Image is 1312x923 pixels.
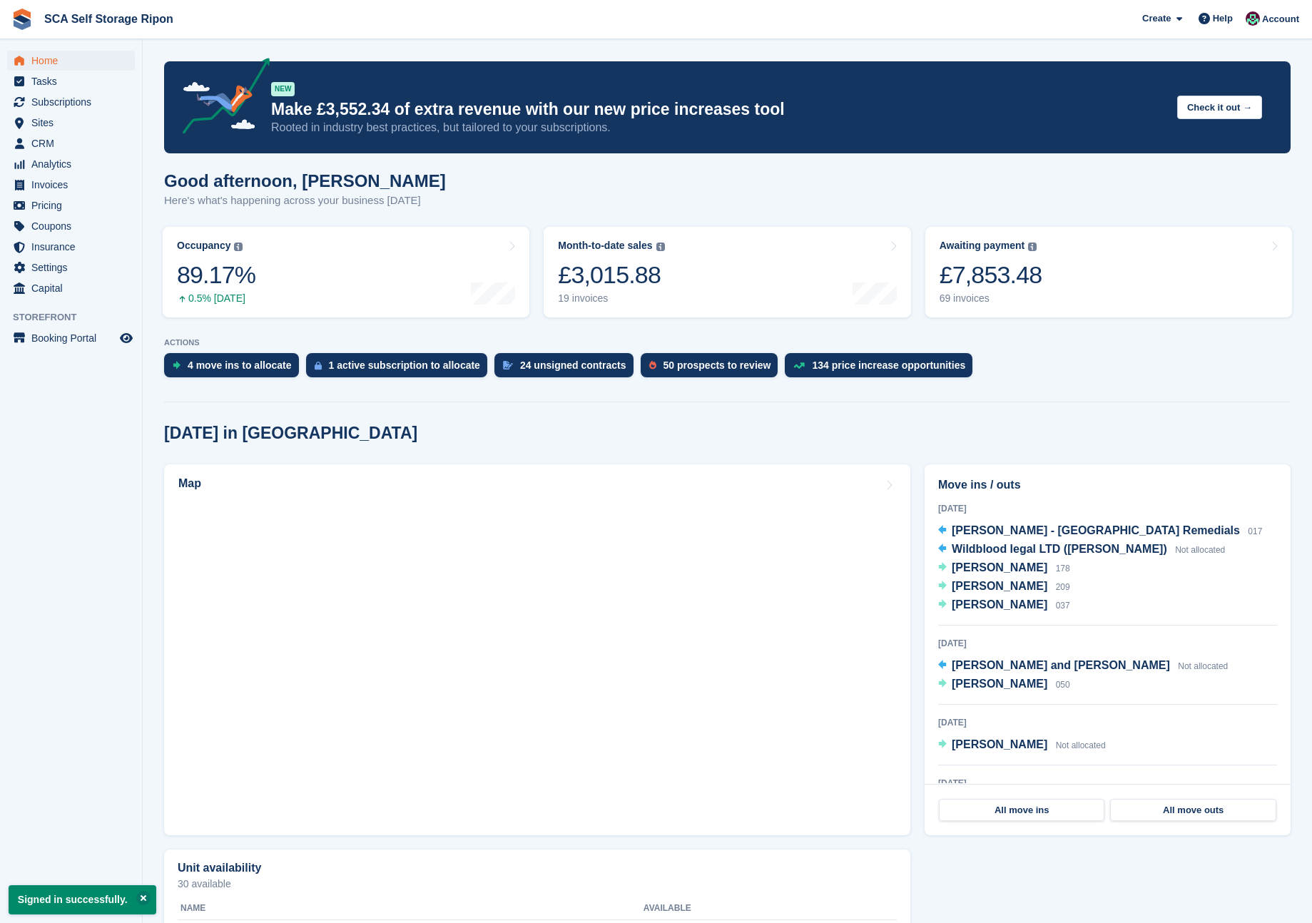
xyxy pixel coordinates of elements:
a: All move outs [1110,799,1276,822]
div: [DATE] [938,716,1277,729]
a: 50 prospects to review [641,353,785,384]
span: Account [1262,12,1299,26]
span: 209 [1056,582,1070,592]
a: menu [7,257,135,277]
a: All move ins [939,799,1104,822]
button: Check it out → [1177,96,1262,119]
img: Sam Chapman [1246,11,1260,26]
div: 4 move ins to allocate [188,359,292,371]
span: Not allocated [1178,661,1228,671]
div: 89.17% [177,260,255,290]
a: menu [7,133,135,153]
a: SCA Self Storage Ripon [39,7,179,31]
a: Map [164,464,910,835]
a: menu [7,195,135,215]
p: Signed in successfully. [9,885,156,914]
img: icon-info-grey-7440780725fd019a000dd9b08b2336e03edf1995a4989e88bcd33f0948082b44.svg [656,243,665,251]
span: Create [1142,11,1171,26]
div: 1 active subscription to allocate [329,359,480,371]
h2: [DATE] in [GEOGRAPHIC_DATA] [164,424,417,443]
span: Insurance [31,237,117,257]
a: menu [7,328,135,348]
span: 050 [1056,680,1070,690]
span: Coupons [31,216,117,236]
a: Month-to-date sales £3,015.88 19 invoices [544,227,910,317]
a: 24 unsigned contracts [494,353,641,384]
div: 24 unsigned contracts [520,359,626,371]
a: menu [7,216,135,236]
div: Awaiting payment [940,240,1025,252]
div: Occupancy [177,240,230,252]
div: 19 invoices [558,292,664,305]
div: £3,015.88 [558,260,664,290]
div: 50 prospects to review [663,359,771,371]
span: Settings [31,257,117,277]
a: menu [7,237,135,257]
p: ACTIONS [164,338,1291,347]
a: [PERSON_NAME] 209 [938,578,1070,596]
p: Here's what's happening across your business [DATE] [164,193,446,209]
span: Invoices [31,175,117,195]
img: price_increase_opportunities-93ffe204e8149a01c8c9dc8f82e8f89637d9d84a8eef4429ea346261dce0b2c0.svg [793,362,805,369]
h2: Move ins / outs [938,476,1277,494]
img: active_subscription_to_allocate_icon-d502201f5373d7db506a760aba3b589e785aa758c864c3986d89f69b8ff3... [315,361,322,370]
div: 0.5% [DATE] [177,292,255,305]
span: CRM [31,133,117,153]
div: 134 price increase opportunities [812,359,965,371]
span: Booking Portal [31,328,117,348]
a: 134 price increase opportunities [785,353,980,384]
div: 69 invoices [940,292,1042,305]
span: Help [1213,11,1233,26]
span: [PERSON_NAME] [952,738,1047,750]
div: [DATE] [938,502,1277,515]
img: icon-info-grey-7440780725fd019a000dd9b08b2336e03edf1995a4989e88bcd33f0948082b44.svg [234,243,243,251]
img: contract_signature_icon-13c848040528278c33f63329250d36e43548de30e8caae1d1a13099fd9432cc5.svg [503,361,513,369]
div: [DATE] [938,637,1277,650]
a: [PERSON_NAME] and [PERSON_NAME] Not allocated [938,657,1228,675]
span: Analytics [31,154,117,174]
span: [PERSON_NAME] - [GEOGRAPHIC_DATA] Remedials [952,524,1240,536]
a: menu [7,92,135,112]
a: menu [7,71,135,91]
span: Capital [31,278,117,298]
span: Subscriptions [31,92,117,112]
a: menu [7,175,135,195]
span: [PERSON_NAME] [952,561,1047,573]
h2: Unit availability [178,862,261,874]
span: Wildblood legal LTD ([PERSON_NAME]) [952,543,1167,555]
th: Available [644,897,799,920]
span: 037 [1056,601,1070,611]
div: [DATE] [938,777,1277,790]
img: stora-icon-8386f47178a22dfd0bd8f6a31ec36ba5ce8667c1dd55bd0f319d3a0aa187defe.svg [11,9,33,30]
a: Preview store [118,330,135,347]
div: Month-to-date sales [558,240,652,252]
a: Occupancy 89.17% 0.5% [DATE] [163,227,529,317]
span: [PERSON_NAME] [952,598,1047,611]
span: Home [31,51,117,71]
h2: Map [178,477,201,490]
a: [PERSON_NAME] 178 [938,559,1070,578]
img: price-adjustments-announcement-icon-8257ccfd72463d97f412b2fc003d46551f7dbcb40ab6d574587a9cd5c0d94... [171,58,270,139]
span: Not allocated [1056,740,1106,750]
span: [PERSON_NAME] [952,580,1047,592]
span: [PERSON_NAME] and [PERSON_NAME] [952,659,1170,671]
a: menu [7,51,135,71]
a: menu [7,278,135,298]
a: 1 active subscription to allocate [306,353,494,384]
h1: Good afternoon, [PERSON_NAME] [164,171,446,190]
span: Sites [31,113,117,133]
a: [PERSON_NAME] 050 [938,675,1070,694]
a: Awaiting payment £7,853.48 69 invoices [925,227,1292,317]
span: [PERSON_NAME] [952,678,1047,690]
th: Name [178,897,644,920]
img: prospect-51fa495bee0391a8d652442698ab0144808aea92771e9ea1ae160a38d050c398.svg [649,361,656,369]
span: 178 [1056,564,1070,573]
a: [PERSON_NAME] - [GEOGRAPHIC_DATA] Remedials 017 [938,522,1262,541]
p: Rooted in industry best practices, but tailored to your subscriptions. [271,120,1166,136]
p: 30 available [178,879,897,889]
a: Wildblood legal LTD ([PERSON_NAME]) Not allocated [938,541,1225,559]
p: Make £3,552.34 of extra revenue with our new price increases tool [271,99,1166,120]
a: menu [7,154,135,174]
a: 4 move ins to allocate [164,353,306,384]
span: Not allocated [1175,545,1225,555]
